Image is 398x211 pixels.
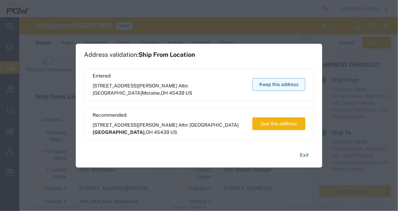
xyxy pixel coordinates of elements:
span: 45439 [154,129,169,135]
span: Moraine [142,90,160,96]
span: Recommended: [93,112,246,119]
button: Keep this address [252,78,305,91]
span: 45439 [169,90,185,96]
span: Entered: [93,72,246,80]
span: US [186,90,192,96]
button: Exit [294,149,314,161]
button: Use this address [252,117,305,130]
span: [GEOGRAPHIC_DATA] [93,129,145,135]
h1: Address validation: [84,51,195,59]
span: US [170,129,177,135]
span: Ship From Location [138,51,195,58]
span: OH [146,129,153,135]
span: [STREET_ADDRESS][PERSON_NAME] Attn: [GEOGRAPHIC_DATA] , [93,82,246,97]
span: [STREET_ADDRESS][PERSON_NAME] Attn: [GEOGRAPHIC_DATA] , [93,122,246,136]
span: OH [161,90,168,96]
